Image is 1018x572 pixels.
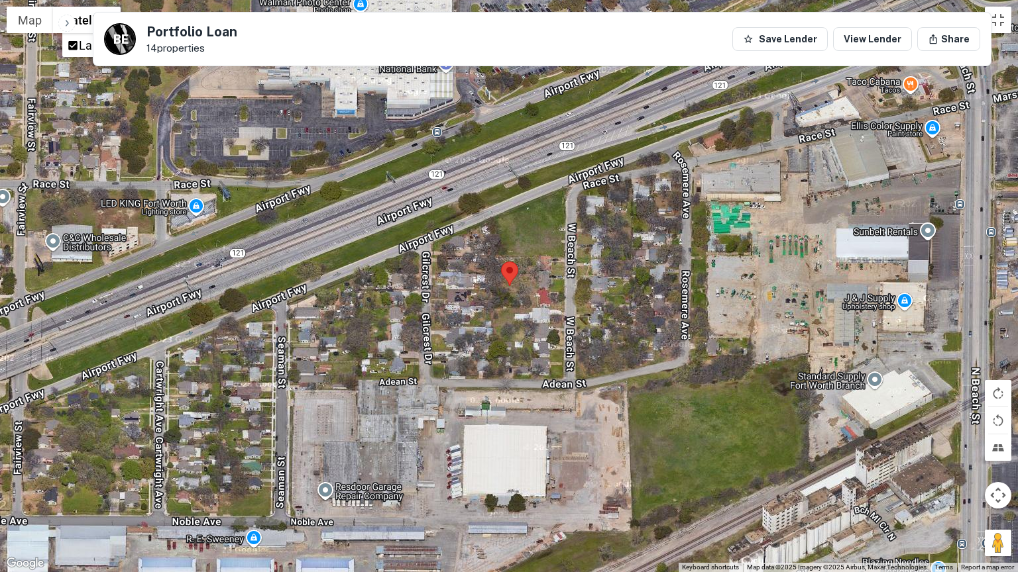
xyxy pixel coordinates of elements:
iframe: Chat Widget [952,466,1018,530]
a: B E [104,23,136,55]
p: 14 properties [146,42,237,54]
button: Save Lender [732,27,828,51]
p: B E [113,30,127,48]
h5: Portfolio Loan [146,25,237,38]
button: Share [917,27,980,51]
a: View Lender [833,27,912,51]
